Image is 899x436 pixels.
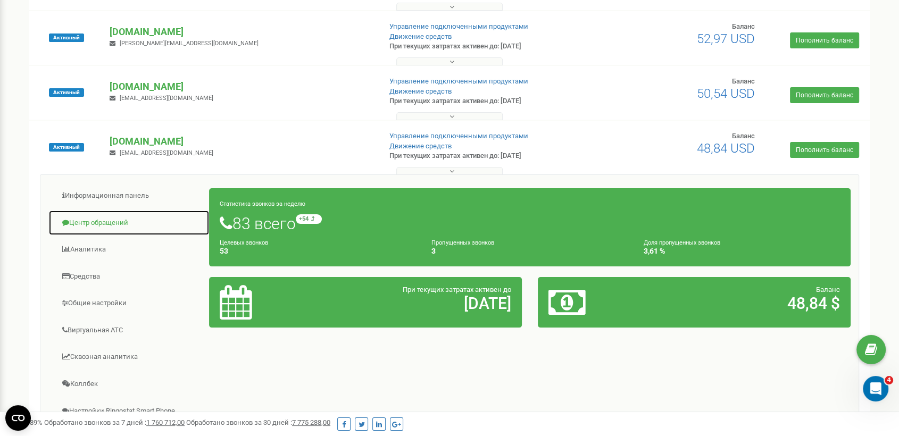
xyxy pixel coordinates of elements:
a: Пополнить баланс [790,142,859,158]
p: [DOMAIN_NAME] [110,25,372,39]
span: Обработано звонков за 30 дней : [186,418,330,426]
span: Баланс [732,77,755,85]
p: При текущих затратах активен до: [DATE] [389,41,582,52]
small: Целевых звонков [220,239,268,246]
a: Движение средств [389,142,452,150]
span: [PERSON_NAME][EMAIL_ADDRESS][DOMAIN_NAME] [120,40,259,47]
u: 1 760 712,00 [146,418,185,426]
h4: 3 [431,247,628,255]
h2: [DATE] [322,295,511,312]
span: Активный [49,88,84,97]
span: Активный [49,143,84,152]
span: При текущих затратах активен до [403,286,511,294]
span: 48,84 USD [697,141,755,156]
small: Статистика звонков за неделю [220,200,305,207]
a: Центр обращений [48,210,210,236]
a: Настройки Ringostat Smart Phone [48,398,210,424]
span: 52,97 USD [697,31,755,46]
a: Управление подключенными продуктами [389,22,528,30]
a: Движение средств [389,32,452,40]
a: Пополнить баланс [790,32,859,48]
span: Активный [49,33,84,42]
span: [EMAIL_ADDRESS][DOMAIN_NAME] [120,149,213,156]
u: 7 775 288,00 [292,418,330,426]
h4: 3,61 % [644,247,840,255]
a: Пополнить баланс [790,87,859,103]
span: 4 [885,376,893,384]
span: Обработано звонков за 7 дней : [44,418,185,426]
a: Виртуальная АТС [48,317,210,343]
small: Доля пропущенных звонков [644,239,720,246]
span: 50,54 USD [697,86,755,101]
span: [EMAIL_ADDRESS][DOMAIN_NAME] [120,95,213,102]
h4: 53 [220,247,416,255]
button: Open CMP widget [5,405,31,431]
a: Аналитика [48,237,210,263]
p: [DOMAIN_NAME] [110,80,372,94]
span: Баланс [816,286,840,294]
p: [DOMAIN_NAME] [110,135,372,148]
a: Движение средств [389,87,452,95]
a: Средства [48,264,210,290]
small: +54 [296,214,322,224]
a: Информационная панель [48,183,210,209]
p: При текущих затратах активен до: [DATE] [389,151,582,161]
a: Управление подключенными продуктами [389,77,528,85]
a: Сквозная аналитика [48,344,210,370]
a: Общие настройки [48,290,210,316]
span: Баланс [732,22,755,30]
h1: 83 всего [220,214,840,232]
p: При текущих затратах активен до: [DATE] [389,96,582,106]
a: Коллбек [48,371,210,397]
span: Баланс [732,132,755,140]
small: Пропущенных звонков [431,239,494,246]
a: Управление подключенными продуктами [389,132,528,140]
iframe: Intercom live chat [863,376,888,401]
h2: 48,84 $ [651,295,840,312]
